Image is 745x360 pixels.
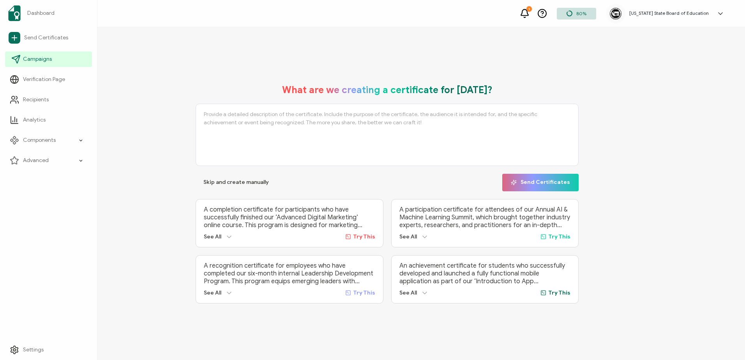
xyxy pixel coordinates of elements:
[548,289,570,296] span: Try This
[399,289,417,296] span: See All
[526,6,532,12] div: 1
[399,233,417,240] span: See All
[399,262,570,285] p: An achievement certificate for students who successfully developed and launched a fully functiona...
[610,8,621,19] img: 05b2a03d-eb97-4955-b09a-6dec7eb6113b.png
[23,76,65,83] span: Verification Page
[8,5,21,21] img: sertifier-logomark-colored.svg
[5,342,92,358] a: Settings
[23,116,46,124] span: Analytics
[204,206,375,229] p: A completion certificate for participants who have successfully finished our ‘Advanced Digital Ma...
[23,55,52,63] span: Campaigns
[502,174,579,191] button: Send Certificates
[5,92,92,108] a: Recipients
[511,180,570,185] span: Send Certificates
[399,206,570,229] p: A participation certificate for attendees of our Annual AI & Machine Learning Summit, which broug...
[24,34,68,42] span: Send Certificates
[23,346,44,354] span: Settings
[204,233,221,240] span: See All
[5,51,92,67] a: Campaigns
[196,174,277,191] button: Skip and create manually
[203,180,269,185] span: Skip and create manually
[23,157,49,164] span: Advanced
[548,233,570,240] span: Try This
[5,72,92,87] a: Verification Page
[282,84,493,96] h1: What are we creating a certificate for [DATE]?
[5,2,92,24] a: Dashboard
[706,323,745,360] iframe: Chat Widget
[353,233,375,240] span: Try This
[23,96,49,104] span: Recipients
[576,11,586,16] span: 80%
[5,112,92,128] a: Analytics
[204,262,375,285] p: A recognition certificate for employees who have completed our six-month internal Leadership Deve...
[353,289,375,296] span: Try This
[629,11,709,16] h5: [US_STATE] State Board of Education
[5,29,92,47] a: Send Certificates
[204,289,221,296] span: See All
[23,136,56,144] span: Components
[27,9,55,17] span: Dashboard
